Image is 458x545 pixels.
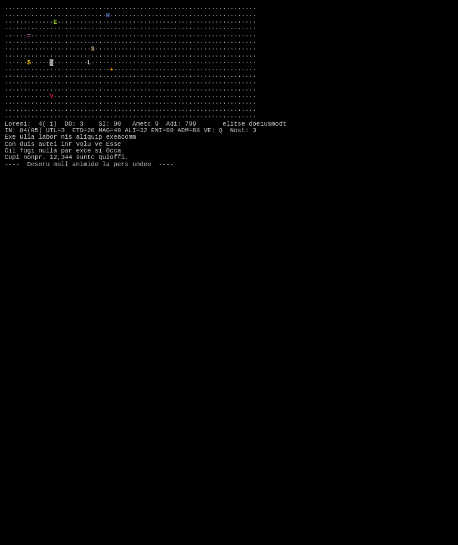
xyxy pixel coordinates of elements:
larn: ··································································· ··························· ·... [5,5,293,278]
font: S [91,45,95,52]
font: E [54,18,57,26]
font: + [110,66,113,73]
font: L [87,59,91,66]
font: $ [27,59,30,66]
font: = [27,32,30,39]
font: V [49,93,53,100]
font: H [106,12,110,19]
